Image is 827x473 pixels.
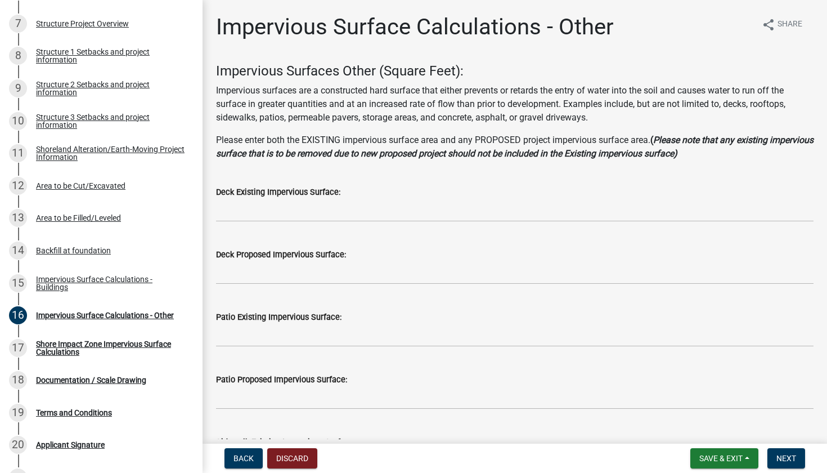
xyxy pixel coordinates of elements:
[762,18,775,32] i: share
[36,113,185,129] div: Structure 3 Setbacks and project information
[9,306,27,324] div: 16
[753,14,811,35] button: shareShare
[9,112,27,130] div: 10
[216,439,356,447] label: Sidewalk Existing Impervious Surface:
[36,214,121,222] div: Area to be Filled/Leveled
[9,274,27,292] div: 15
[36,441,105,449] div: Applicant Signature
[36,145,185,161] div: Shoreland Alteration/Earth-Moving Project Information
[267,448,317,468] button: Discard
[36,48,185,64] div: Structure 1 Setbacks and project information
[224,448,263,468] button: Back
[36,311,174,319] div: Impervious Surface Calculations - Other
[776,454,796,463] span: Next
[233,454,254,463] span: Back
[9,15,27,33] div: 7
[9,209,27,227] div: 13
[216,251,346,259] label: Deck Proposed Impervious Surface:
[36,182,125,190] div: Area to be Cut/Excavated
[216,376,347,384] label: Patio Proposed Impervious Surface:
[9,79,27,97] div: 9
[216,84,813,124] p: Impervious surfaces are a constructed hard surface that either prevents or retards the entry of w...
[9,404,27,422] div: 19
[767,448,805,468] button: Next
[777,18,802,32] span: Share
[9,339,27,357] div: 17
[9,177,27,195] div: 12
[216,63,813,79] h4: Impervious Surfaces Other (Square Feet):
[650,135,653,145] strong: (
[36,275,185,291] div: Impervious Surface Calculations - Buildings
[9,436,27,454] div: 20
[36,340,185,356] div: Shore Impact Zone Impervious Surface Calculations
[36,376,146,384] div: Documentation / Scale Drawing
[216,135,813,159] strong: Please note that any existing impervious surface that is to be removed due to new proposed projec...
[9,371,27,389] div: 18
[216,314,341,322] label: Patio Existing Impervious Surface:
[690,448,758,468] button: Save & Exit
[36,20,129,28] div: Structure Project Overview
[216,14,614,41] h1: Impervious Surface Calculations - Other
[9,144,27,162] div: 11
[9,242,27,260] div: 14
[216,133,813,160] p: Please enter both the EXISTING impervious surface area and any PROPOSED project impervious surfac...
[216,189,340,197] label: Deck Existing Impervious Surface:
[36,81,185,96] div: Structure 2 Setbacks and project information
[36,409,112,417] div: Terms and Conditions
[9,47,27,65] div: 8
[36,247,111,255] div: Backfill at foundation
[699,454,743,463] span: Save & Exit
